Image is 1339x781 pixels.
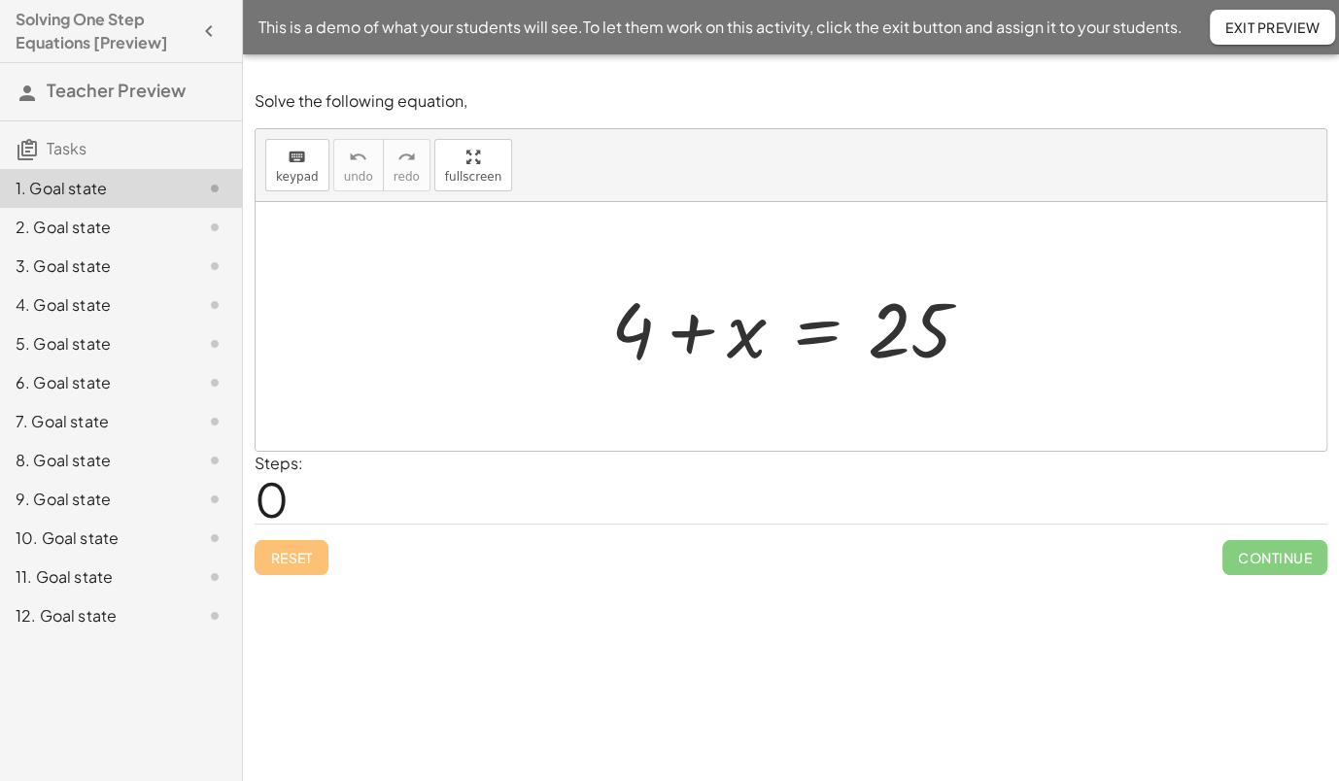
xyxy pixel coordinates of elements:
[203,410,226,433] i: Task not started.
[1225,18,1320,36] span: Exit Preview
[255,469,289,528] span: 0
[16,565,172,589] div: 11. Goal state
[16,177,172,200] div: 1. Goal state
[203,371,226,394] i: Task not started.
[203,216,226,239] i: Task not started.
[276,170,319,184] span: keypad
[16,371,172,394] div: 6. Goal state
[203,332,226,356] i: Task not started.
[394,170,420,184] span: redo
[203,488,226,511] i: Task not started.
[47,138,86,158] span: Tasks
[16,8,191,54] h4: Solving One Step Equations [Preview]
[203,449,226,472] i: Task not started.
[333,139,384,191] button: undoundo
[16,526,172,550] div: 10. Goal state
[203,565,226,589] i: Task not started.
[383,139,430,191] button: redoredo
[16,332,172,356] div: 5. Goal state
[203,526,226,550] i: Task not started.
[16,255,172,278] div: 3. Goal state
[203,255,226,278] i: Task not started.
[16,449,172,472] div: 8. Goal state
[16,293,172,317] div: 4. Goal state
[445,170,501,184] span: fullscreen
[265,139,329,191] button: keyboardkeypad
[203,604,226,628] i: Task not started.
[16,216,172,239] div: 2. Goal state
[1210,10,1335,45] button: Exit Preview
[349,146,367,169] i: undo
[344,170,373,184] span: undo
[288,146,306,169] i: keyboard
[397,146,416,169] i: redo
[255,453,303,473] label: Steps:
[255,90,1327,113] p: Solve the following equation,
[16,604,172,628] div: 12. Goal state
[203,177,226,200] i: Task not started.
[434,139,512,191] button: fullscreen
[16,410,172,433] div: 7. Goal state
[258,16,1183,39] span: This is a demo of what your students will see. To let them work on this activity, click the exit ...
[203,293,226,317] i: Task not started.
[16,488,172,511] div: 9. Goal state
[47,79,186,101] span: Teacher Preview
